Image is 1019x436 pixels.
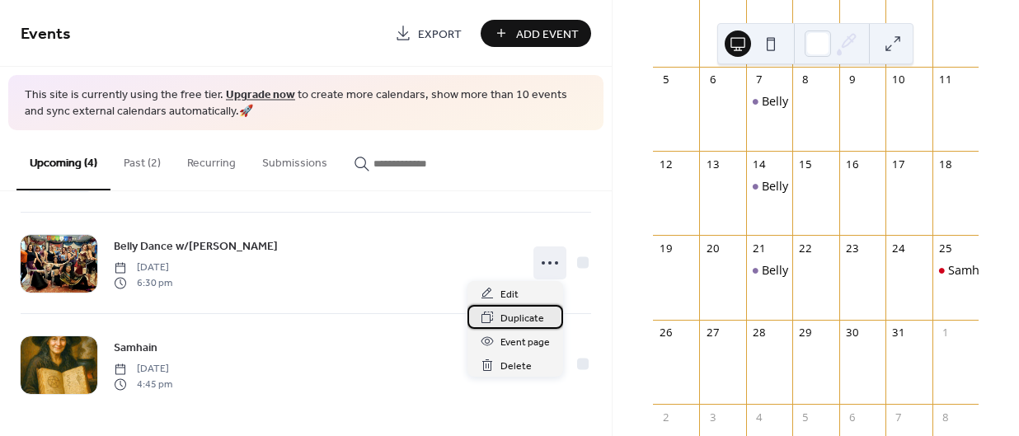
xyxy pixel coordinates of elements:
[249,130,340,189] button: Submissions
[114,377,172,391] span: 4:45 pm
[845,326,860,340] div: 30
[938,241,953,256] div: 25
[659,410,674,424] div: 2
[383,20,474,47] a: Export
[762,93,936,110] div: Belly Dance w/[PERSON_NAME]
[948,262,997,279] div: Samhain
[705,157,720,171] div: 13
[798,73,813,87] div: 8
[174,130,249,189] button: Recurring
[938,73,953,87] div: 11
[481,20,591,47] button: Add Event
[114,275,172,290] span: 6:30 pm
[500,286,519,303] span: Edit
[705,410,720,424] div: 3
[752,326,767,340] div: 28
[114,362,172,377] span: [DATE]
[21,18,71,50] span: Events
[16,130,110,190] button: Upcoming (4)
[418,26,462,43] span: Export
[891,73,906,87] div: 10
[110,130,174,189] button: Past (2)
[752,410,767,424] div: 4
[798,241,813,256] div: 22
[845,410,860,424] div: 6
[891,410,906,424] div: 7
[891,241,906,256] div: 24
[746,93,792,110] div: Belly Dance w/Elena
[845,241,860,256] div: 23
[762,178,936,195] div: Belly Dance w/[PERSON_NAME]
[114,237,278,256] a: Belly Dance w/[PERSON_NAME]
[114,238,278,256] span: Belly Dance w/[PERSON_NAME]
[705,241,720,256] div: 20
[746,178,792,195] div: Belly Dance w/Elena
[659,326,674,340] div: 26
[500,310,544,327] span: Duplicate
[845,73,860,87] div: 9
[516,26,579,43] span: Add Event
[762,262,936,279] div: Belly Dance w/[PERSON_NAME]
[798,410,813,424] div: 5
[938,326,953,340] div: 1
[938,410,953,424] div: 8
[500,334,550,351] span: Event page
[659,157,674,171] div: 12
[705,326,720,340] div: 27
[659,241,674,256] div: 19
[891,157,906,171] div: 17
[114,340,157,357] span: Samhain
[226,84,295,106] a: Upgrade now
[752,157,767,171] div: 14
[114,260,172,275] span: [DATE]
[798,326,813,340] div: 29
[114,338,157,357] a: Samhain
[752,73,767,87] div: 7
[845,157,860,171] div: 16
[891,326,906,340] div: 31
[938,157,953,171] div: 18
[659,73,674,87] div: 5
[932,262,979,279] div: Samhain
[798,157,813,171] div: 15
[25,87,587,120] span: This site is currently using the free tier. to create more calendars, show more than 10 events an...
[705,73,720,87] div: 6
[752,241,767,256] div: 21
[500,358,532,375] span: Delete
[746,262,792,279] div: Belly Dance w/Elena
